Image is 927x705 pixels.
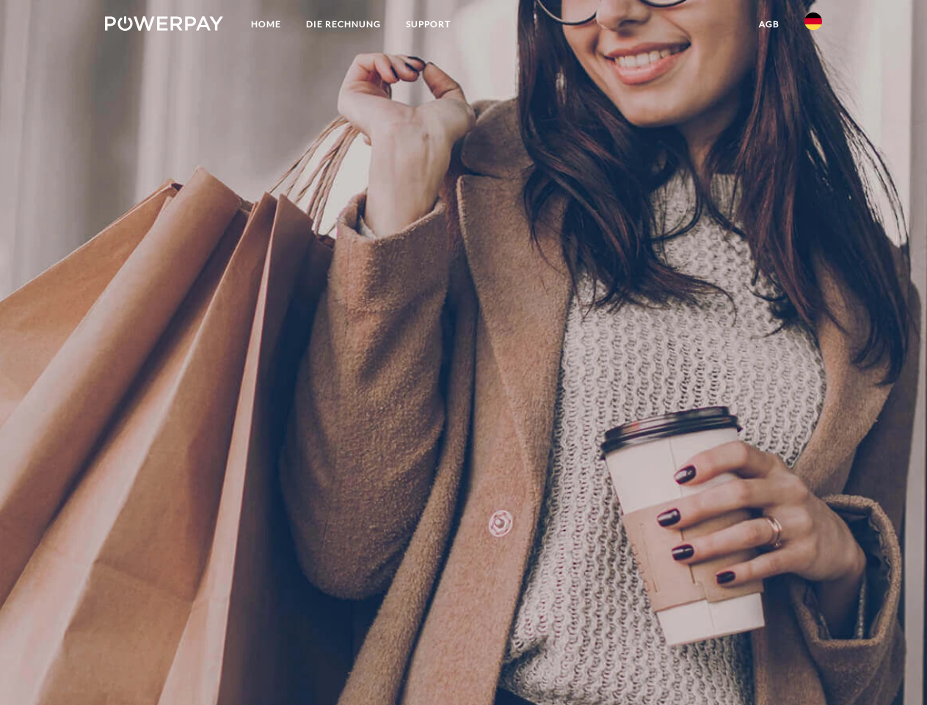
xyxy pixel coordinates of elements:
[746,11,792,37] a: agb
[105,16,223,31] img: logo-powerpay-white.svg
[393,11,463,37] a: SUPPORT
[294,11,393,37] a: DIE RECHNUNG
[239,11,294,37] a: Home
[804,12,822,30] img: de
